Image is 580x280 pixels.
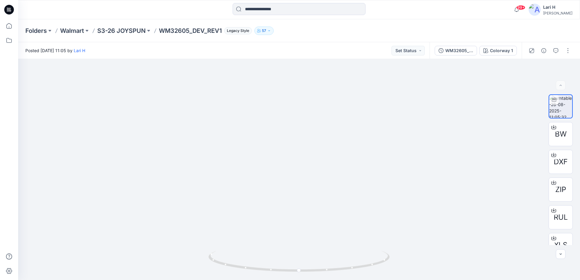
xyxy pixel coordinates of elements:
a: S3-26 JOYSPUN [97,27,146,35]
button: Legacy Style [222,27,252,35]
div: WM32605_DEV_REV1 [445,47,473,54]
div: Colorway 1 [490,47,513,54]
div: [PERSON_NAME] [543,11,572,15]
img: avatar [529,4,541,16]
button: WM32605_DEV_REV1 [435,46,477,55]
img: turntable-26-08-2025-11:05:32 [549,95,572,118]
a: Folders [25,27,47,35]
a: Lari H [74,48,85,53]
div: Lari H [543,4,572,11]
button: Colorway 1 [479,46,517,55]
span: Legacy Style [224,27,252,34]
a: Walmart [60,27,84,35]
span: Posted [DATE] 11:05 by [25,47,85,54]
span: BW [555,129,567,140]
button: 57 [254,27,274,35]
p: 57 [262,27,266,34]
span: 99+ [516,5,525,10]
button: Details [539,46,549,55]
span: DXF [554,156,568,167]
p: WM32605_DEV_REV1 [159,27,222,35]
span: RUL [554,212,568,223]
span: XLS [554,240,567,250]
span: ZIP [555,184,566,195]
